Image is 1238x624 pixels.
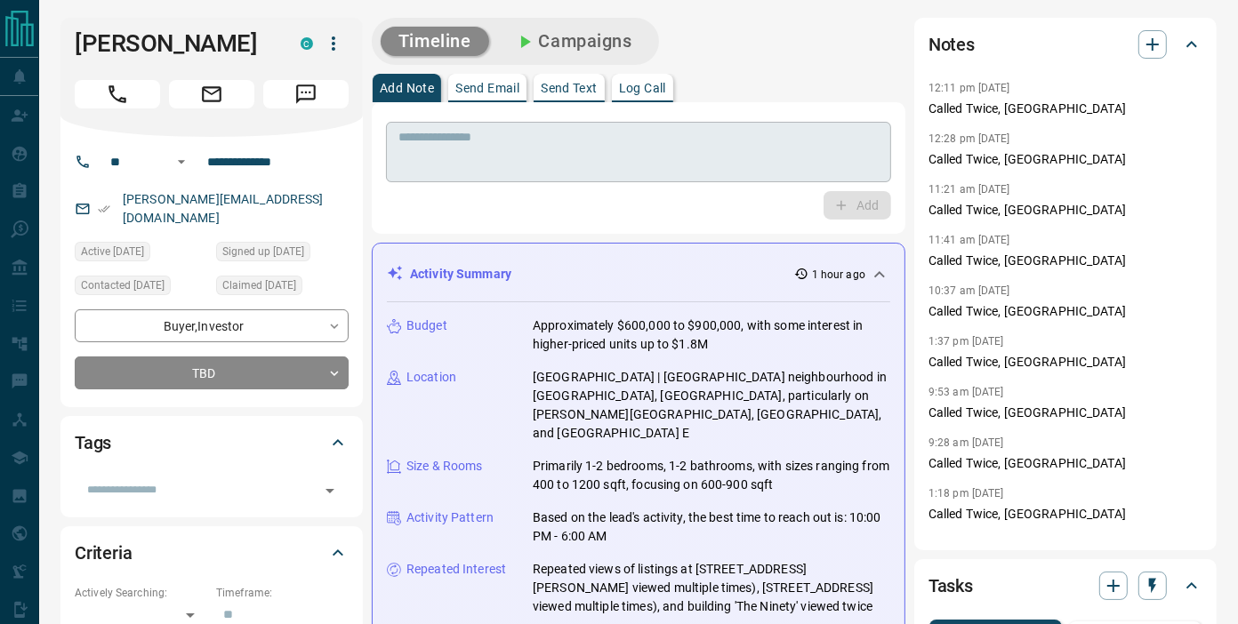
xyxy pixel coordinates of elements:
p: [GEOGRAPHIC_DATA] | [GEOGRAPHIC_DATA] neighbourhood in [GEOGRAPHIC_DATA], [GEOGRAPHIC_DATA], part... [533,368,890,443]
p: Called Twice, [GEOGRAPHIC_DATA] [928,302,1202,321]
button: Open [171,151,192,172]
button: Campaigns [496,27,650,56]
button: Open [318,478,342,503]
p: Called Twice, [GEOGRAPHIC_DATA] [928,201,1202,220]
div: Activity Summary1 hour ago [387,258,890,291]
div: Buyer , Investor [75,309,349,342]
p: 1:07 pm [DATE] [928,538,1004,550]
div: Tags [75,421,349,464]
p: Add Note [380,82,434,94]
p: Send Email [455,82,519,94]
h2: Notes [928,30,975,59]
p: Based on the lead's activity, the best time to reach out is: 10:00 PM - 6:00 AM [533,508,890,546]
p: Called Twice, [GEOGRAPHIC_DATA] [928,100,1202,118]
p: Size & Rooms [406,457,483,476]
p: Repeated views of listings at [STREET_ADDRESS][PERSON_NAME] viewed multiple times), [STREET_ADDRE... [533,560,890,616]
p: 9:28 am [DATE] [928,436,1004,449]
div: Tasks [928,564,1202,607]
div: Sun Sep 14 2025 [75,242,207,267]
p: Budget [406,316,447,335]
p: Timeframe: [216,585,349,601]
div: Criteria [75,532,349,574]
p: Called Twice, [GEOGRAPHIC_DATA] [928,252,1202,270]
div: Sat Apr 22 2017 [216,242,349,267]
p: Primarily 1-2 bedrooms, 1-2 bathrooms, with sizes ranging from 400 to 1200 sqft, focusing on 600-... [533,457,890,494]
div: TBD [75,356,349,389]
h2: Tags [75,428,111,457]
p: Approximately $600,000 to $900,000, with some interest in higher-priced units up to $1.8M [533,316,890,354]
p: 11:21 am [DATE] [928,183,1010,196]
svg: Email Verified [98,203,110,215]
span: Email [169,80,254,108]
div: Notes [928,23,1202,66]
p: 1:37 pm [DATE] [928,335,1004,348]
p: Log Call [619,82,666,94]
p: Activity Summary [410,265,511,284]
p: Called Twice, [GEOGRAPHIC_DATA] [928,150,1202,169]
button: Timeline [381,27,489,56]
p: 1:18 pm [DATE] [928,487,1004,500]
div: condos.ca [301,37,313,50]
span: Signed up [DATE] [222,243,304,260]
p: Repeated Interest [406,560,506,579]
p: 9:53 am [DATE] [928,386,1004,398]
p: Activity Pattern [406,508,494,527]
p: Actively Searching: [75,585,207,601]
h2: Tasks [928,572,973,600]
p: Location [406,368,456,387]
p: 12:11 pm [DATE] [928,82,1010,94]
span: Message [263,80,349,108]
p: 11:41 am [DATE] [928,234,1010,246]
p: Called Twice, [GEOGRAPHIC_DATA] [928,454,1202,473]
span: Active [DATE] [81,243,144,260]
p: Called Twice, [GEOGRAPHIC_DATA] [928,505,1202,524]
p: 12:28 pm [DATE] [928,132,1010,145]
h1: [PERSON_NAME] [75,29,274,58]
div: Thu Aug 07 2025 [75,276,207,300]
span: Call [75,80,160,108]
span: Claimed [DATE] [222,276,296,294]
p: 10:37 am [DATE] [928,284,1010,297]
div: Thu Aug 07 2025 [216,276,349,300]
h2: Criteria [75,539,133,567]
p: 1 hour ago [812,267,865,283]
span: Contacted [DATE] [81,276,165,294]
p: Called Twice, [GEOGRAPHIC_DATA] [928,404,1202,422]
a: [PERSON_NAME][EMAIL_ADDRESS][DOMAIN_NAME] [123,192,324,225]
p: Called Twice, [GEOGRAPHIC_DATA] [928,353,1202,372]
p: Send Text [541,82,598,94]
